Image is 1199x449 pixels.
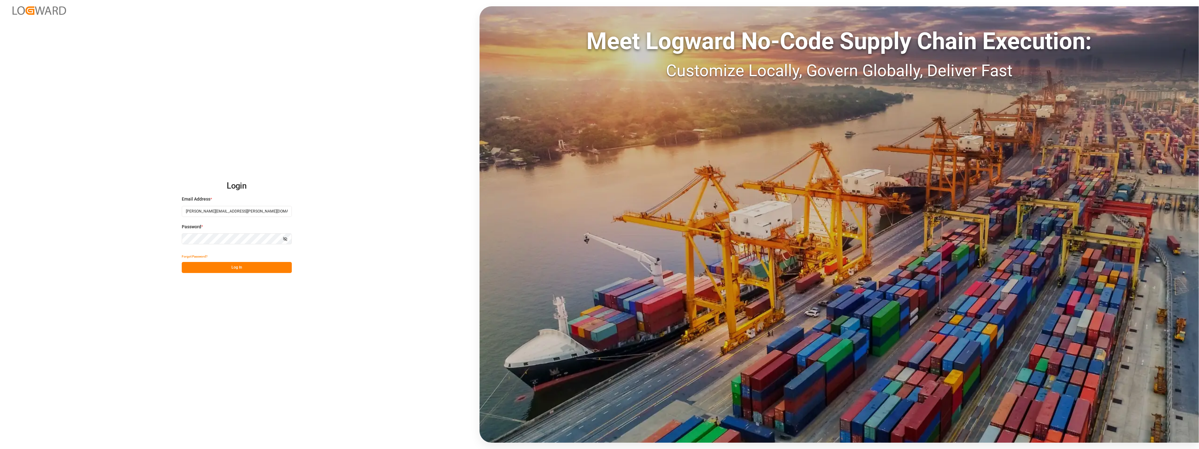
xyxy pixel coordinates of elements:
span: Email Address [182,196,210,202]
h2: Login [182,176,292,196]
div: Meet Logward No-Code Supply Chain Execution: [480,24,1199,59]
span: Password [182,224,201,230]
button: Log In [182,262,292,273]
button: Forgot Password? [182,251,208,262]
img: Logward_new_orange.png [13,6,66,15]
div: Customize Locally, Govern Globally, Deliver Fast [480,59,1199,83]
input: Enter your email [182,206,292,217]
